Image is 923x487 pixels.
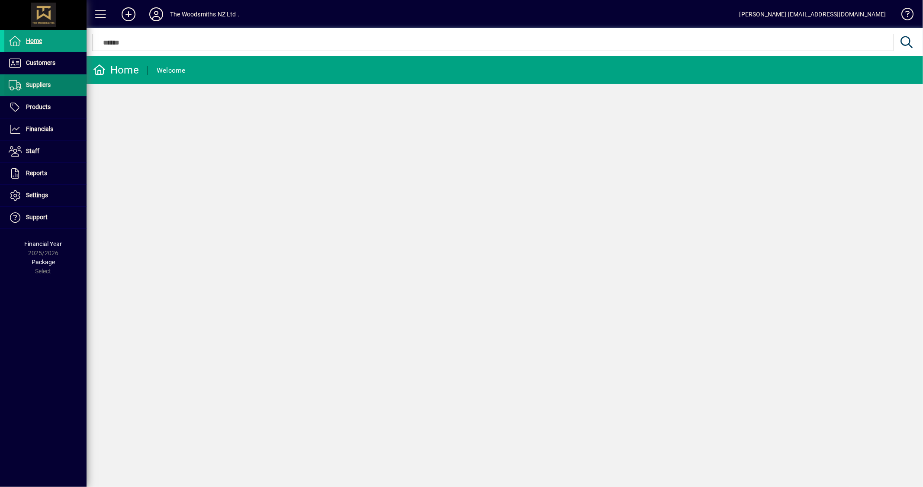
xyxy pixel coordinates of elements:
span: Home [26,37,42,44]
span: Staff [26,147,39,154]
a: Staff [4,141,87,162]
a: Knowledge Base [895,2,912,30]
a: Products [4,96,87,118]
a: Support [4,207,87,228]
a: Settings [4,185,87,206]
span: Reports [26,170,47,176]
span: Support [26,214,48,221]
div: [PERSON_NAME] [EMAIL_ADDRESS][DOMAIN_NAME] [740,7,886,21]
span: Package [32,259,55,266]
span: Financial Year [25,240,62,247]
button: Add [115,6,142,22]
a: Reports [4,163,87,184]
a: Financials [4,119,87,140]
span: Suppliers [26,81,51,88]
span: Settings [26,192,48,199]
button: Profile [142,6,170,22]
a: Suppliers [4,74,87,96]
div: Welcome [157,64,186,77]
div: The Woodsmiths NZ Ltd . [170,7,239,21]
span: Financials [26,125,53,132]
a: Customers [4,52,87,74]
span: Products [26,103,51,110]
div: Home [93,63,139,77]
span: Customers [26,59,55,66]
